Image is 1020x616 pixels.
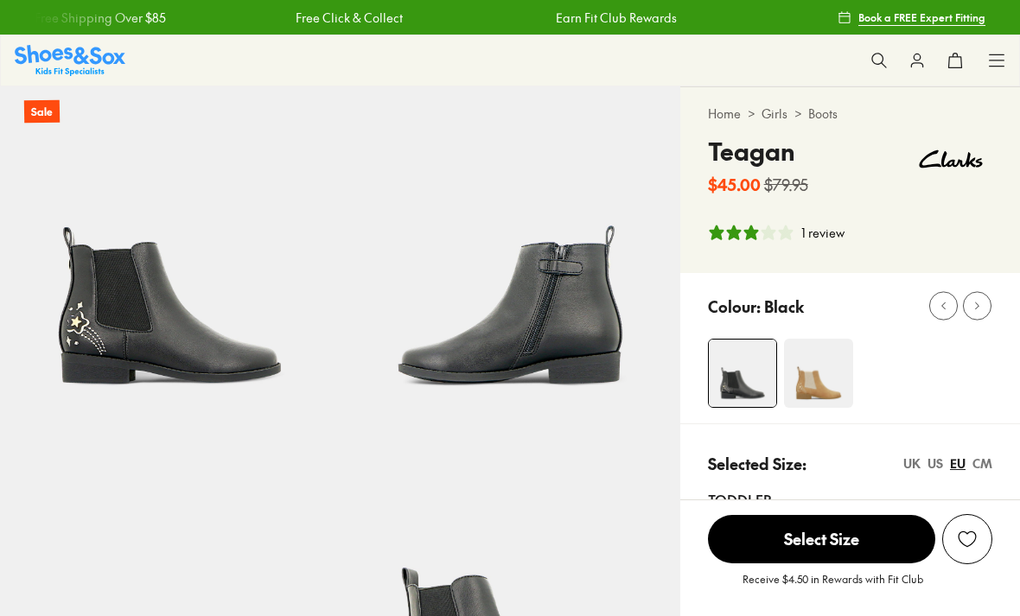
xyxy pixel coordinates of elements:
b: $45.00 [708,173,761,196]
s: $79.95 [764,173,808,196]
a: Home [708,105,741,123]
p: Receive $4.50 in Rewards with Fit Club [743,571,923,602]
a: Shoes & Sox [15,45,125,75]
a: Free Shipping Over $85 [35,9,166,27]
img: SNS_Logo_Responsive.svg [15,45,125,75]
div: UK [903,454,921,473]
span: Select Size [708,515,935,563]
img: Teagan Black [709,340,776,407]
a: Boots [808,105,838,123]
div: EU [950,454,966,473]
img: Teagan Black [340,86,679,426]
button: Add to Wishlist [942,514,992,564]
a: Free Click & Collect [296,9,403,27]
span: Book a FREE Expert Fitting [858,10,985,25]
p: Sale [24,100,60,124]
h4: Teagan [708,133,808,169]
div: > > [708,105,992,123]
p: Colour: [708,295,761,318]
div: Toddler [708,489,992,510]
a: Girls [762,105,787,123]
button: Select Size [708,514,935,564]
img: Teagan Tan [784,339,853,408]
div: CM [972,454,992,473]
a: Book a FREE Expert Fitting [838,2,985,33]
button: 3 stars, 1 ratings [708,224,845,242]
a: Earn Fit Club Rewards [556,9,677,27]
div: 1 review [801,224,845,242]
img: Vendor logo [909,133,992,185]
p: Black [764,295,804,318]
div: US [928,454,943,473]
p: Selected Size: [708,452,806,475]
